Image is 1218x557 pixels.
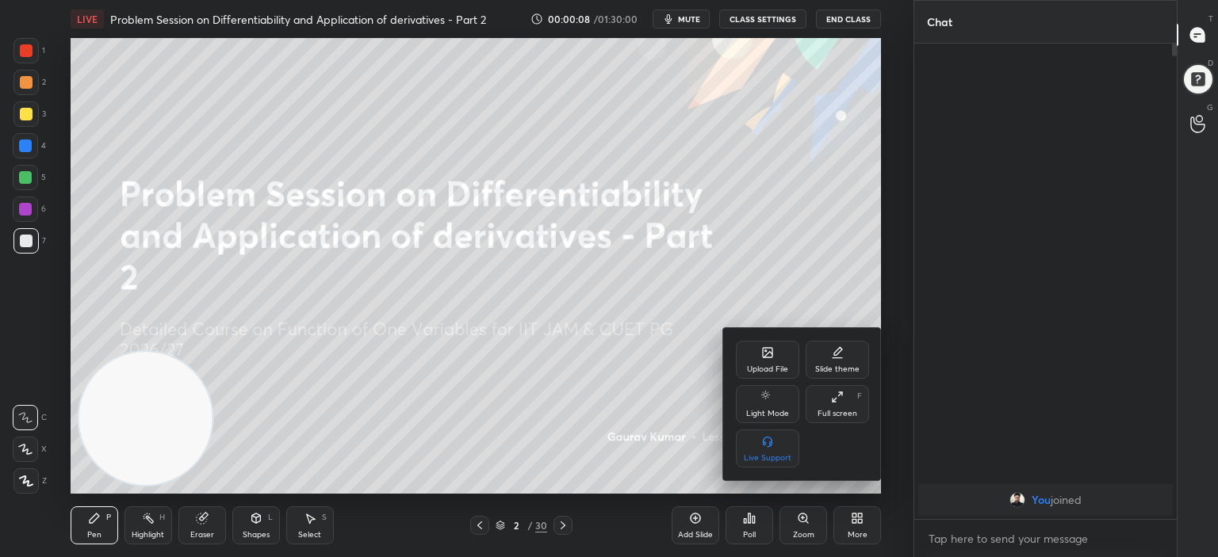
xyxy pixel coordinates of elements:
[857,392,862,400] div: F
[746,410,789,418] div: Light Mode
[815,365,860,373] div: Slide theme
[818,410,857,418] div: Full screen
[747,365,788,373] div: Upload File
[744,454,791,462] div: Live Support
